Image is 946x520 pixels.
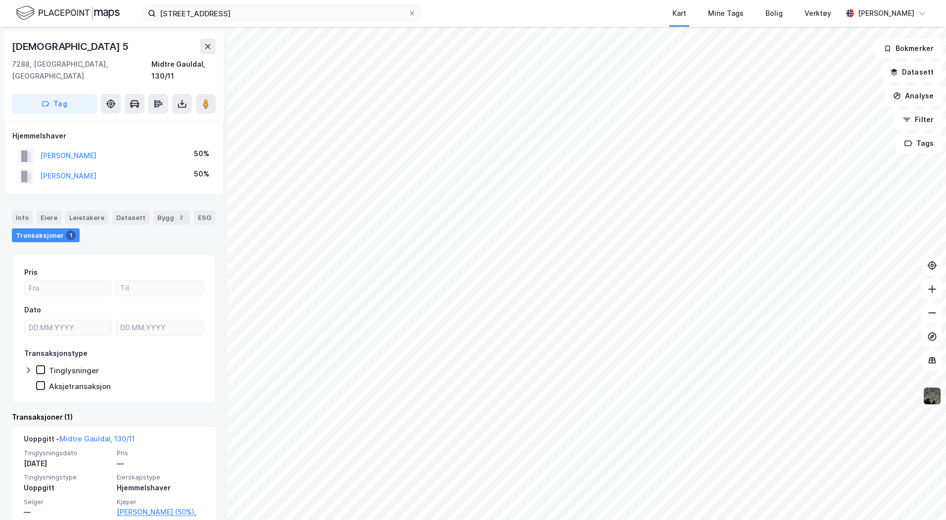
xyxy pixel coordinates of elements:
span: Selger [24,498,111,506]
div: Dato [24,304,41,316]
div: — [117,458,204,470]
div: Uoppgitt [24,482,111,494]
div: Kart [672,7,686,19]
div: Hjemmelshaver [117,482,204,494]
div: ESG [194,211,215,224]
button: Analyse [885,86,942,106]
span: Eierskapstype [117,473,204,481]
div: Uoppgitt - [24,433,135,449]
button: Datasett [882,62,942,82]
button: Bokmerker [875,39,942,58]
img: logo.f888ab2527a4732fd821a326f86c7f29.svg [16,4,120,22]
a: [PERSON_NAME] (50%), [117,506,204,518]
div: Midtre Gauldal, 130/11 [151,58,216,82]
div: Mine Tags [708,7,744,19]
img: 9k= [923,387,942,405]
span: Tinglysningstype [24,473,111,481]
iframe: Chat Widget [897,473,946,520]
div: 50% [194,168,209,180]
div: Info [12,211,33,224]
div: 50% [194,148,209,160]
input: DD.MM.YYYY [25,320,111,335]
div: Kontrollprogram for chat [897,473,946,520]
div: 7288, [GEOGRAPHIC_DATA], [GEOGRAPHIC_DATA] [12,58,151,82]
button: Tags [896,133,942,153]
div: 2 [176,213,186,222]
div: Bolig [765,7,783,19]
a: Midtre Gauldal, 130/11 [59,434,135,443]
div: [PERSON_NAME] [858,7,914,19]
div: Hjemmelshaver [12,130,215,142]
input: Søk på adresse, matrikkel, gårdeiere, leietakere eller personer [156,6,408,21]
input: Fra [25,281,111,296]
span: Tinglysningsdato [24,449,111,457]
input: DD.MM.YYYY [116,320,203,335]
div: — [24,506,111,518]
div: Transaksjoner (1) [12,411,216,423]
button: Tag [12,94,97,114]
button: Filter [895,110,942,130]
div: Verktøy [804,7,831,19]
div: Transaksjonstype [24,347,88,359]
div: Tinglysninger [49,366,99,375]
div: Leietakere [65,211,108,224]
span: Kjøper [117,498,204,506]
div: [DATE] [24,458,111,470]
div: Pris [24,266,38,278]
div: Transaksjoner [12,228,80,242]
div: Bygg [153,211,190,224]
div: Eiere [37,211,61,224]
div: 1 [66,230,76,240]
div: [DEMOGRAPHIC_DATA] 5 [12,39,131,54]
div: Aksjetransaksjon [49,382,111,391]
input: Til [116,281,203,296]
span: Pris [117,449,204,457]
div: Datasett [112,211,149,224]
